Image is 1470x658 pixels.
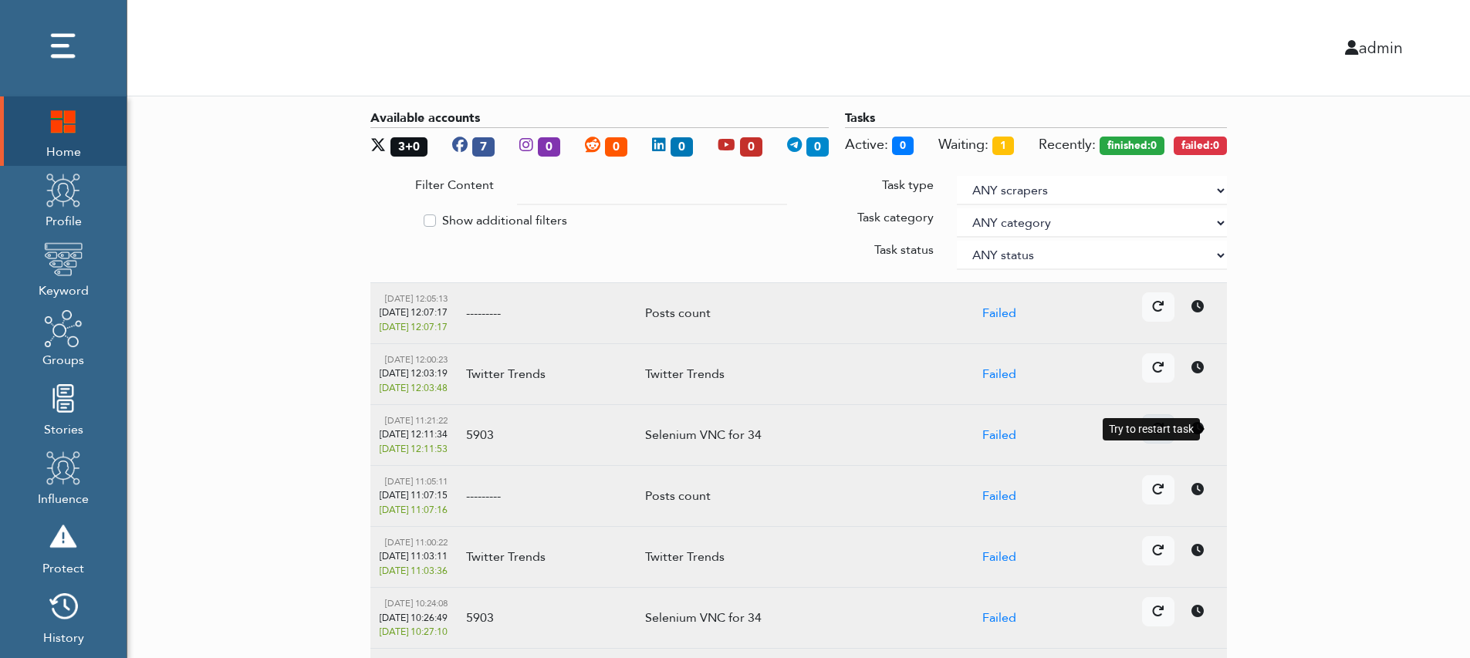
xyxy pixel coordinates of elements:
[380,414,448,427] div: [DATE] 11:21:22
[440,128,507,164] div: Facebook
[892,137,914,155] span: 0
[42,348,84,369] span: Groups
[44,101,83,140] img: home.png
[765,36,1415,59] div: admin
[44,379,83,417] img: stories.png
[507,128,573,164] div: Instagram
[380,366,448,380] div: [DATE] 12:03:19
[982,366,1016,383] a: Failed
[42,556,84,578] span: Protect
[466,609,494,626] span: 5903
[44,27,83,66] img: dots.png
[1103,418,1200,440] div: Try to restart task
[806,137,829,157] span: 0
[380,305,448,319] div: [DATE] 12:07:17
[636,466,883,527] td: Posts count
[442,211,567,230] label: Show additional filters
[44,309,83,348] img: groups.png
[466,488,501,504] span: ---------
[44,240,83,278] img: keyword.png
[44,587,83,626] img: history.png
[44,448,83,487] img: profile.png
[380,292,448,305] div: [DATE] 12:05:13
[43,626,84,647] span: History
[466,366,546,383] span: Twitter Trends
[380,611,448,625] div: [DATE] 10:26:49
[44,170,83,209] img: profile.png
[472,137,495,157] span: 7
[938,135,988,154] span: Tasks awaiting for execution
[380,597,448,610] div: [DATE] 10:24:08
[982,609,1016,626] a: Failed
[1100,137,1164,155] span: Tasks finished in last 30 minutes
[380,564,448,578] div: [DATE] 11:03:36
[380,427,448,441] div: [DATE] 12:11:34
[636,588,883,649] td: Selenium VNC for 34
[573,128,640,164] div: Reddit
[636,405,883,466] td: Selenium VNC for 34
[882,176,934,194] label: Task type
[38,487,89,508] span: Influence
[671,137,693,157] span: 0
[845,109,1227,128] div: Tasks
[44,518,83,556] img: risk.png
[415,176,494,194] label: Filter Content
[380,442,448,456] div: [DATE] 12:11:53
[44,209,83,231] span: Profile
[982,427,1016,444] a: Failed
[857,208,934,227] label: Task category
[705,128,775,164] div: Youtube
[370,109,829,128] div: Available accounts
[380,549,448,563] div: [DATE] 11:03:11
[39,278,89,300] span: Keyword
[380,475,448,488] div: [DATE] 11:05:11
[874,241,934,259] label: Task status
[380,625,448,639] div: [DATE] 10:27:10
[380,320,448,334] div: [DATE] 12:07:17
[380,536,448,549] div: [DATE] 11:00:22
[538,137,560,157] span: 0
[605,137,627,157] span: 0
[466,427,494,444] span: 5903
[44,417,83,439] span: Stories
[44,140,83,161] span: Home
[740,137,762,157] span: 0
[1039,135,1096,154] span: Recently:
[775,128,829,164] div: Telegram
[982,548,1016,565] a: Failed
[370,128,440,164] div: X (login/pass + api accounts)
[466,305,501,322] span: ---------
[992,137,1014,155] span: 1
[380,381,448,395] div: [DATE] 12:03:48
[636,283,883,344] td: Posts count
[640,128,705,164] div: Linkedin
[390,137,427,157] span: 3+0
[380,488,448,502] div: [DATE] 11:07:15
[380,353,448,366] div: [DATE] 12:00:23
[1174,137,1227,155] span: Tasks failed in last 30 minutes
[466,548,546,565] span: Twitter Trends
[982,305,1016,322] a: Failed
[845,135,888,154] span: Tasks executing now
[636,527,883,588] td: Twitter Trends
[982,488,1016,504] a: Failed
[636,344,883,405] td: Twitter Trends
[380,503,448,517] div: [DATE] 11:07:16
